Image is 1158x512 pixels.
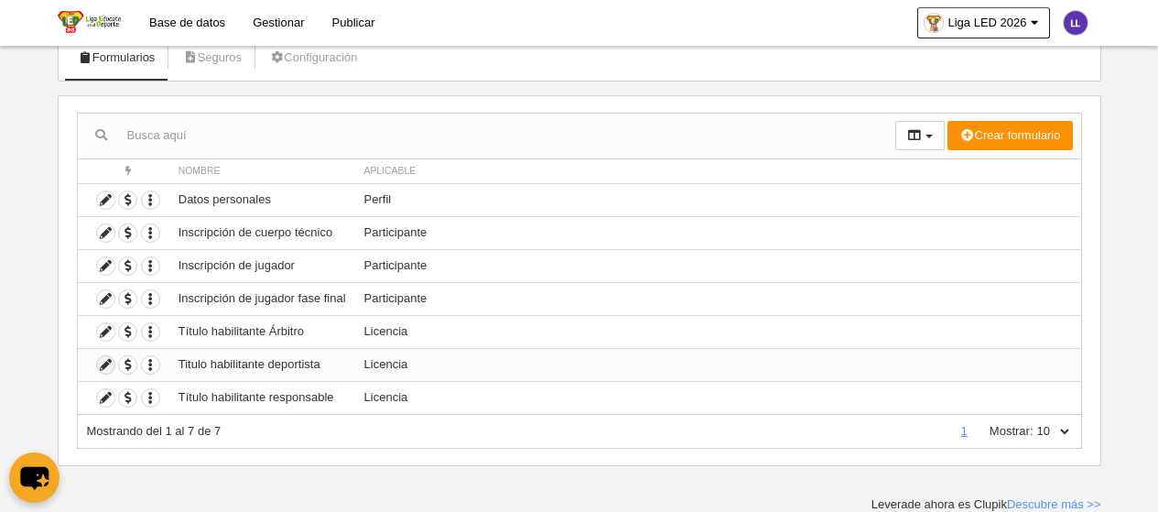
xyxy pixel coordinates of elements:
td: Título habilitante responsable [169,381,355,414]
span: Mostrando del 1 al 7 de 7 [87,424,222,438]
a: Configuración [259,44,367,71]
td: Título habilitante Árbitro [169,315,355,348]
a: Seguros [172,44,252,71]
td: Inscripción de cuerpo técnico [169,216,355,249]
td: Inscripción de jugador fase final [169,282,355,315]
span: Liga LED 2026 [947,14,1026,32]
td: Participante [355,282,1081,315]
td: Licencia [355,381,1081,414]
a: Descubre más >> [1007,497,1101,511]
img: OaTaqkb8oxbL.30x30.jpg [925,14,943,32]
button: chat-button [9,452,60,503]
td: Participante [355,216,1081,249]
span: Nombre [179,166,221,176]
a: Liga LED 2026 [917,7,1049,38]
td: Inscripción de jugador [169,249,355,282]
span: Aplicable [364,166,417,176]
td: Participante [355,249,1081,282]
img: Liga LED 2026 [58,11,121,33]
a: Formularios [68,44,166,71]
td: Datos personales [169,183,355,216]
input: Busca aquí [78,122,895,149]
td: Licencia [355,315,1081,348]
a: 1 [958,424,971,438]
td: Licencia [355,348,1081,381]
img: c2l6ZT0zMHgzMCZmcz05JnRleHQ9TEwmYmc9NWUzNWIx.png [1064,11,1088,35]
td: Titulo habilitante deportista [169,348,355,381]
label: Mostrar: [971,423,1034,440]
td: Perfil [355,183,1081,216]
button: Crear formulario [947,121,1072,150]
